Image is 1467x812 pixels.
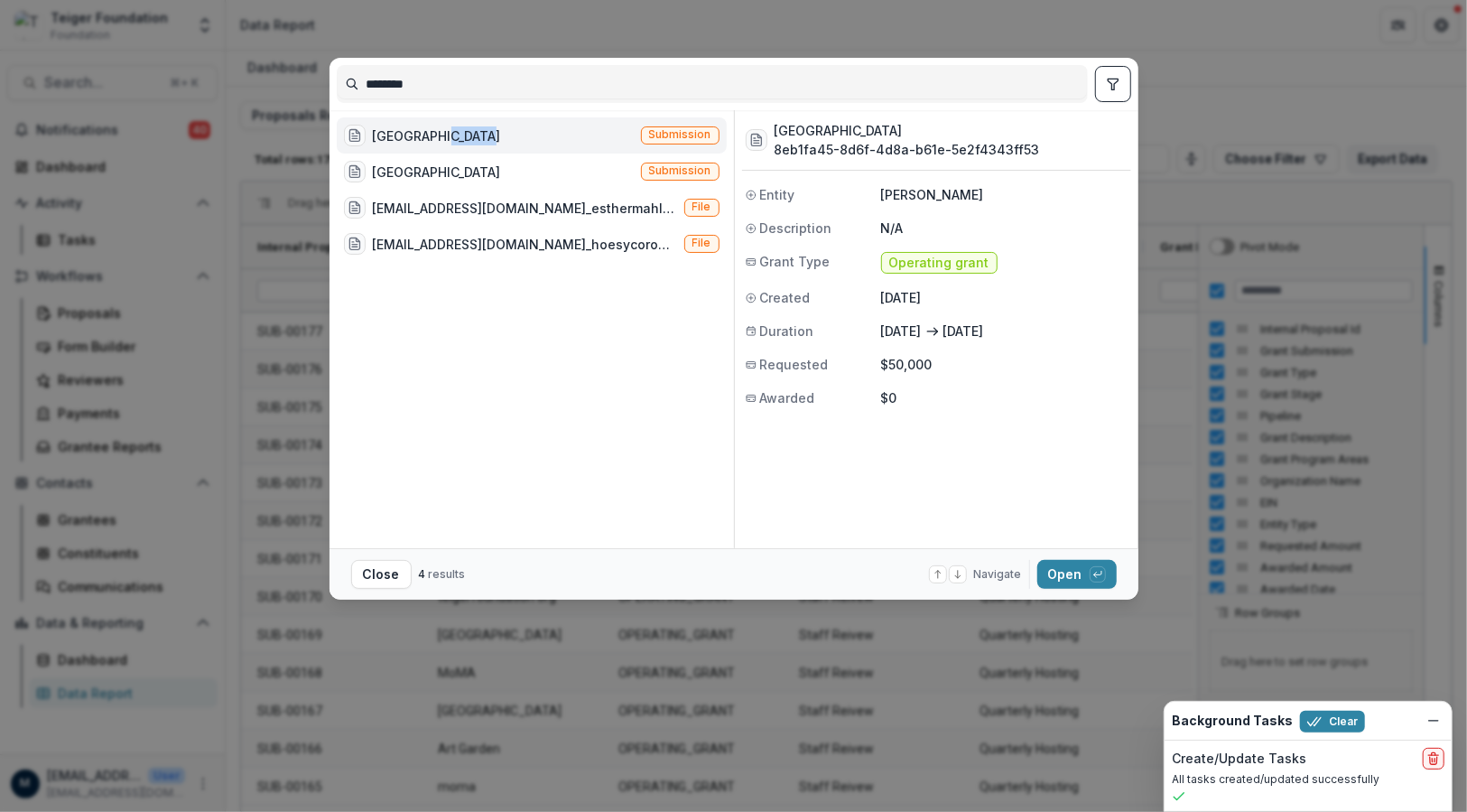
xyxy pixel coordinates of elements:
[1172,751,1306,767] h2: Create/Update Tasks
[760,219,832,238] span: Description
[974,566,1022,583] span: Navigate
[419,567,426,581] span: 4
[881,355,1128,374] p: $50,000
[760,252,831,271] span: Grant Type
[1300,711,1365,733] button: Clear
[1172,771,1444,788] p: All tasks created/updated successfully
[373,126,501,145] div: [GEOGRAPHIC_DATA]
[692,237,711,249] span: File
[649,164,711,177] span: Submission
[943,322,984,341] p: [DATE]
[351,560,412,589] button: Close
[881,388,1128,407] p: $0
[881,322,922,341] p: [DATE]
[1095,66,1131,102] button: toggle filters
[1423,748,1444,770] button: delete
[881,185,1128,204] p: [PERSON_NAME]
[775,140,1040,159] h3: 8eb1fa45-8d6f-4d8a-b61e-5e2f4343ff53
[1172,714,1293,729] h2: Background Tasks
[760,288,811,307] span: Created
[373,163,501,182] div: [GEOGRAPHIC_DATA]
[692,201,711,213] span: File
[881,288,1128,307] p: [DATE]
[373,199,677,218] div: [EMAIL_ADDRESS][DOMAIN_NAME]_esthermahlangu-gift-hirshhornmuseum-[DATE]-copy.jpg
[429,567,466,581] span: results
[373,235,677,254] div: [EMAIL_ADDRESS][DOMAIN_NAME]_hoesycorona-shadow-casters-performance-hirshhornmuseumsculpturegarde...
[760,185,795,204] span: Entity
[889,256,989,271] span: Operating grant
[760,388,815,407] span: Awarded
[881,219,1128,238] p: N/A
[760,322,814,341] span: Duration
[649,128,711,141] span: Submission
[760,355,829,374] span: Requested
[1423,710,1444,732] button: Dismiss
[1037,560,1117,589] button: Open
[775,121,1040,140] h3: [GEOGRAPHIC_DATA]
